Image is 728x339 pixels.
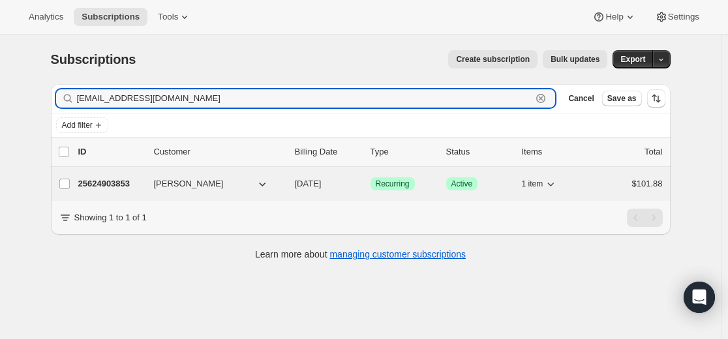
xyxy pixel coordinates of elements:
[329,249,466,259] a: managing customer subscriptions
[78,177,144,190] p: 25624903853
[584,8,644,26] button: Help
[74,211,147,224] p: Showing 1 to 1 of 1
[150,8,199,26] button: Tools
[543,50,607,68] button: Bulk updates
[605,12,623,22] span: Help
[620,54,645,65] span: Export
[613,50,653,68] button: Export
[522,175,558,193] button: 1 item
[684,282,715,313] div: Open Intercom Messenger
[668,12,699,22] span: Settings
[448,50,538,68] button: Create subscription
[451,179,473,189] span: Active
[607,93,637,104] span: Save as
[51,52,136,66] span: Subscriptions
[602,91,642,106] button: Save as
[647,89,665,108] button: Sort the results
[78,145,663,158] div: IDCustomerBilling DateTypeStatusItemsTotal
[29,12,63,22] span: Analytics
[376,179,410,189] span: Recurring
[295,145,360,158] p: Billing Date
[551,54,599,65] span: Bulk updates
[56,117,108,133] button: Add filter
[522,179,543,189] span: 1 item
[82,12,140,22] span: Subscriptions
[645,145,662,158] p: Total
[627,209,663,227] nav: Pagination
[154,145,284,158] p: Customer
[295,179,322,188] span: [DATE]
[78,175,663,193] div: 25624903853[PERSON_NAME][DATE]SuccessRecurringSuccessActive1 item$101.88
[534,92,547,105] button: Clear
[371,145,436,158] div: Type
[77,89,532,108] input: Filter subscribers
[568,93,594,104] span: Cancel
[647,8,707,26] button: Settings
[563,91,599,106] button: Cancel
[255,248,466,261] p: Learn more about
[146,173,277,194] button: [PERSON_NAME]
[158,12,178,22] span: Tools
[21,8,71,26] button: Analytics
[522,145,587,158] div: Items
[62,120,93,130] span: Add filter
[632,179,663,188] span: $101.88
[154,177,224,190] span: [PERSON_NAME]
[446,145,511,158] p: Status
[74,8,147,26] button: Subscriptions
[456,54,530,65] span: Create subscription
[78,145,144,158] p: ID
